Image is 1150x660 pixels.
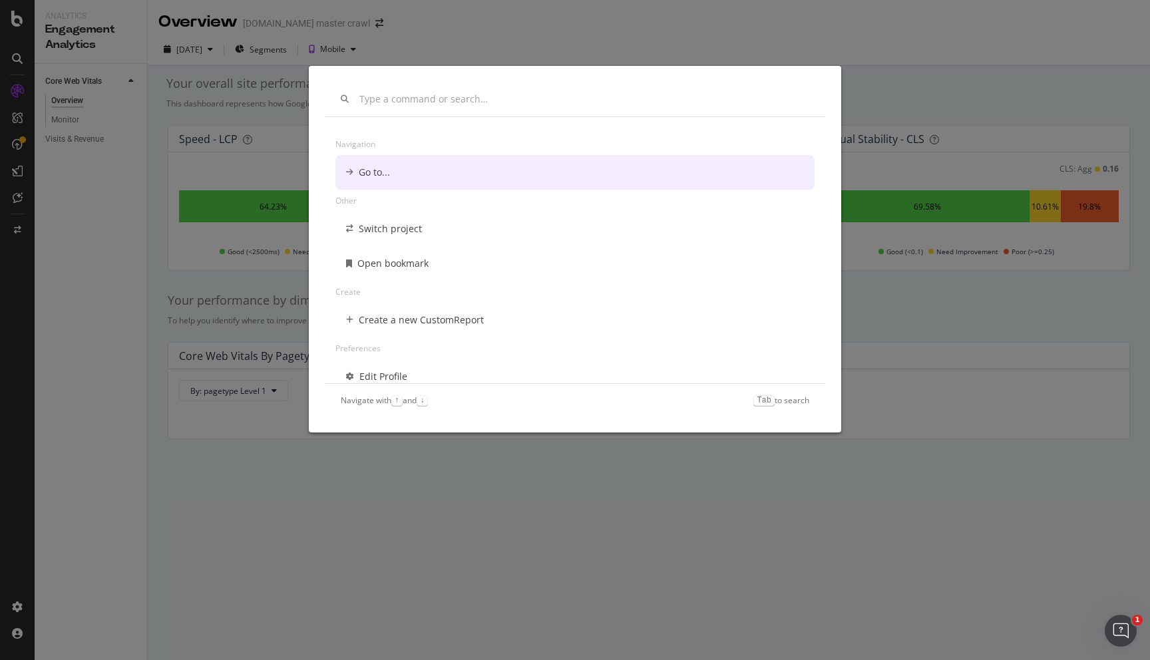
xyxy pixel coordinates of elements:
[309,66,841,432] div: modal
[341,395,428,406] div: Navigate with and
[1105,615,1137,647] iframe: Intercom live chat
[753,395,775,406] kbd: Tab
[391,395,403,406] kbd: ↑
[335,190,815,212] div: Other
[359,370,407,383] div: Edit Profile
[1132,615,1143,625] span: 1
[335,133,815,155] div: Navigation
[359,94,809,105] input: Type a command or search…
[359,222,422,236] div: Switch project
[335,281,815,303] div: Create
[417,395,428,406] kbd: ↓
[357,257,429,270] div: Open bookmark
[753,395,809,406] div: to search
[335,337,815,359] div: Preferences
[359,166,390,179] div: Go to...
[359,313,484,327] div: Create a new CustomReport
